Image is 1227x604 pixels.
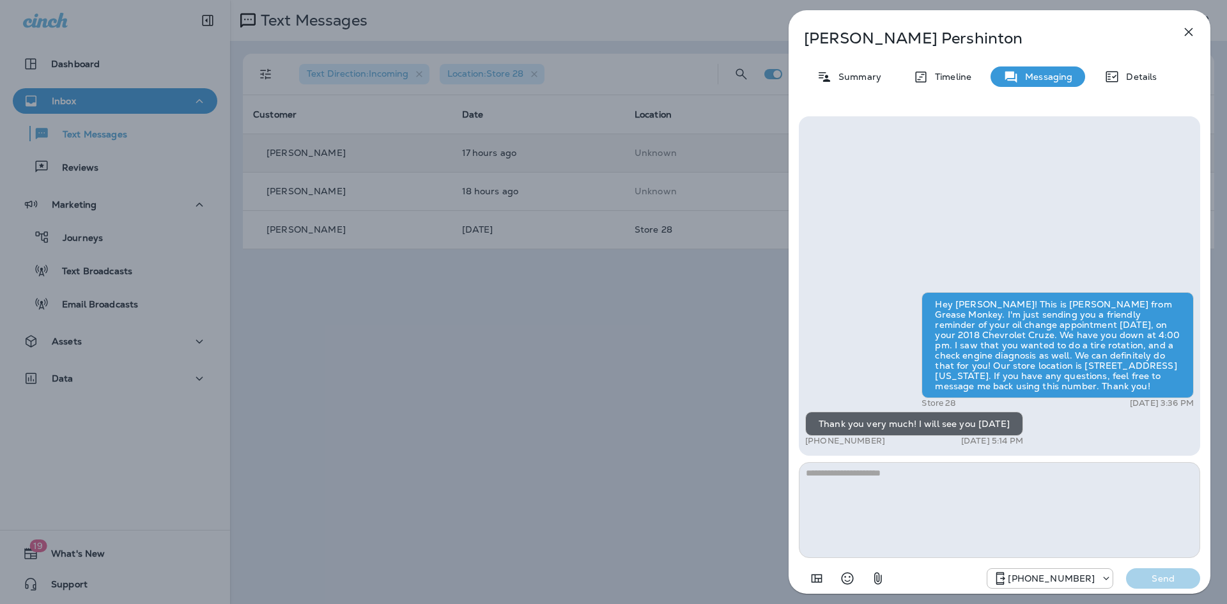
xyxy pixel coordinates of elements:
[929,72,971,82] p: Timeline
[922,398,955,408] p: Store 28
[922,292,1194,398] div: Hey [PERSON_NAME]! This is [PERSON_NAME] from Grease Monkey. I'm just sending you a friendly remi...
[805,412,1023,436] div: Thank you very much! I will see you [DATE]
[832,72,881,82] p: Summary
[1120,72,1157,82] p: Details
[804,566,830,591] button: Add in a premade template
[987,571,1113,586] div: +1 (208) 858-5823
[961,436,1023,446] p: [DATE] 5:14 PM
[804,29,1153,47] p: [PERSON_NAME] Pershinton
[1019,72,1072,82] p: Messaging
[835,566,860,591] button: Select an emoji
[1008,573,1095,584] p: [PHONE_NUMBER]
[1130,398,1194,408] p: [DATE] 3:36 PM
[805,436,885,446] p: [PHONE_NUMBER]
